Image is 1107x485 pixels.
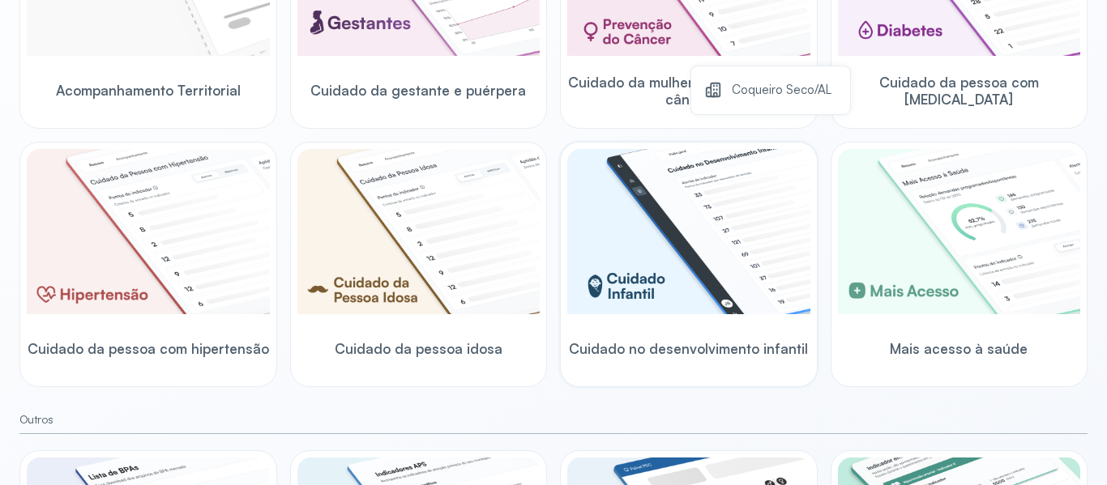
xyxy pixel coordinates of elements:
span: Cuidado da pessoa com [MEDICAL_DATA] [838,74,1081,108]
small: Outros [19,413,1088,427]
img: healthcare-greater-access.png [838,149,1081,314]
img: hypertension.png [27,149,270,314]
span: Cuidado da gestante e puérpera [310,82,526,99]
span: Cuidado da mulher na prevenção do câncer [567,74,810,108]
img: elderly.png [297,149,541,314]
span: Cuidado da pessoa com hipertensão [28,340,269,357]
span: Acompanhamento Territorial [56,82,241,99]
span: Cuidado no desenvolvimento infantil [569,340,808,357]
img: child-development.png [567,149,810,314]
span: Coqueiro Seco/AL [732,79,831,101]
span: Mais acesso à saúde [890,340,1028,357]
span: Cuidado da pessoa idosa [335,340,502,357]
